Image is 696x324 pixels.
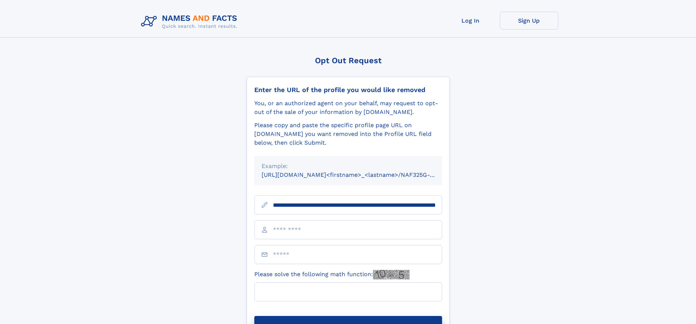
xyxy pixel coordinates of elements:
[247,56,450,65] div: Opt Out Request
[254,86,442,94] div: Enter the URL of the profile you would like removed
[254,270,410,279] label: Please solve the following math function:
[500,12,558,30] a: Sign Up
[138,12,243,31] img: Logo Names and Facts
[254,99,442,117] div: You, or an authorized agent on your behalf, may request to opt-out of the sale of your informatio...
[262,171,456,178] small: [URL][DOMAIN_NAME]<firstname>_<lastname>/NAF325G-xxxxxxxx
[254,121,442,147] div: Please copy and paste the specific profile page URL on [DOMAIN_NAME] you want removed into the Pr...
[441,12,500,30] a: Log In
[262,162,435,171] div: Example:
